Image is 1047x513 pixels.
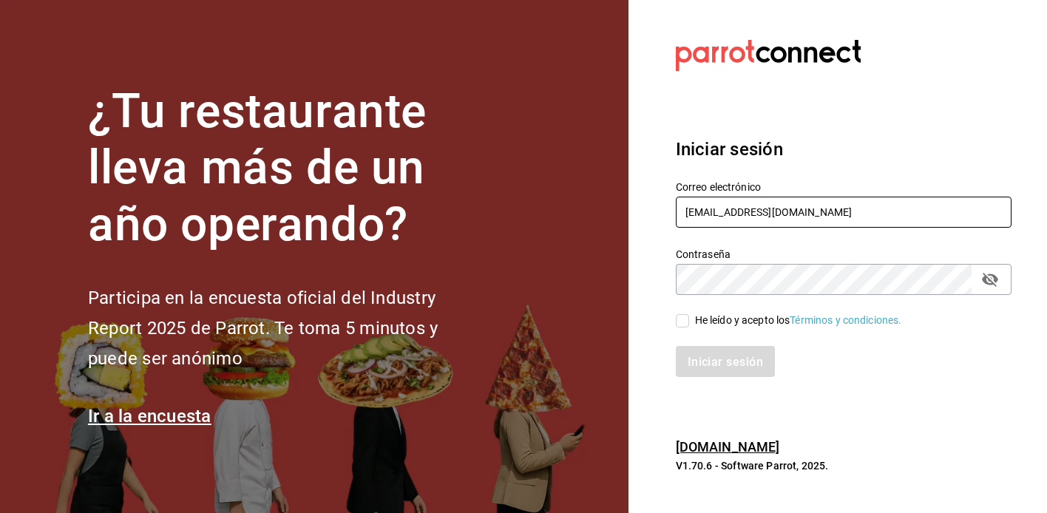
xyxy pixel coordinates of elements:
[676,439,780,455] a: [DOMAIN_NAME]
[88,406,211,427] a: Ir a la encuesta
[88,288,438,369] font: Participa en la encuesta oficial del Industry Report 2025 de Parrot. Te toma 5 minutos y puede se...
[676,248,731,259] font: Contraseña
[790,314,901,326] a: Términos y condiciones.
[88,84,427,253] font: ¿Tu restaurante lleva más de un año operando?
[676,180,761,192] font: Correo electrónico
[977,267,1003,292] button: campo de contraseña
[676,460,829,472] font: V1.70.6 - Software Parrot, 2025.
[695,314,790,326] font: He leído y acepto los
[676,197,1012,228] input: Ingresa tu correo electrónico
[676,139,783,160] font: Iniciar sesión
